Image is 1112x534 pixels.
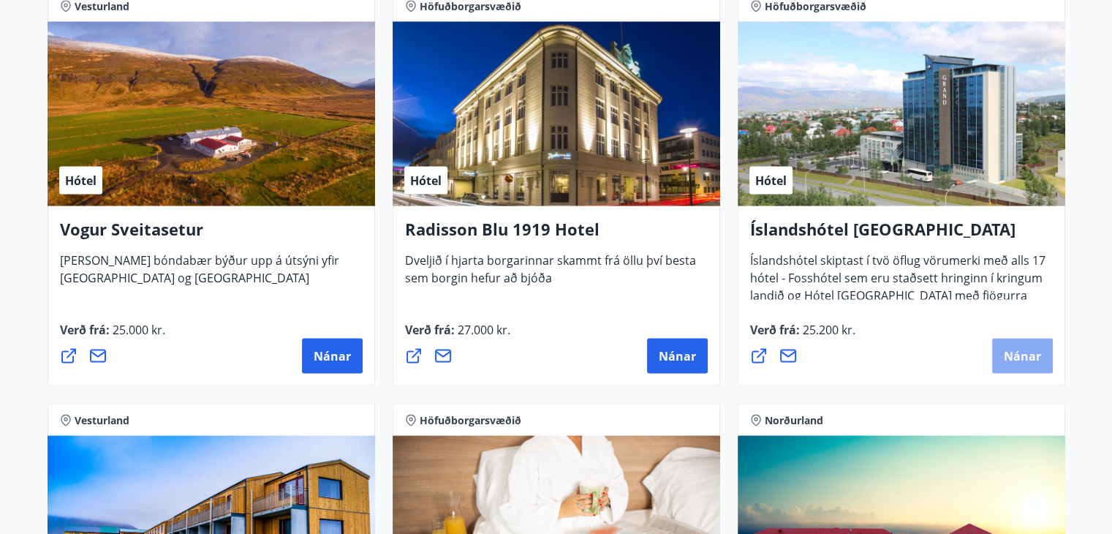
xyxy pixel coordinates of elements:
[765,413,823,427] span: Norðurland
[60,321,165,349] span: Verð frá :
[75,413,129,427] span: Vesturland
[420,413,521,427] span: Höfuðborgarsvæðið
[410,172,442,188] span: Hótel
[405,217,708,251] h4: Radisson Blu 1919 Hotel
[1004,347,1041,364] span: Nánar
[302,338,363,373] button: Nánar
[992,338,1053,373] button: Nánar
[60,252,339,297] span: [PERSON_NAME] bóndabær býður upp á útsýni yfir [GEOGRAPHIC_DATA] og [GEOGRAPHIC_DATA]
[65,172,97,188] span: Hótel
[60,217,363,251] h4: Vogur Sveitasetur
[405,321,510,349] span: Verð frá :
[800,321,855,337] span: 25.200 kr.
[659,347,696,364] span: Nánar
[750,321,855,349] span: Verð frá :
[647,338,708,373] button: Nánar
[110,321,165,337] span: 25.000 kr.
[405,252,696,297] span: Dveljið í hjarta borgarinnar skammt frá öllu því besta sem borgin hefur að bjóða
[750,252,1045,332] span: Íslandshótel skiptast í tvö öflug vörumerki með alls 17 hótel - Fosshótel sem eru staðsett hringi...
[314,347,351,364] span: Nánar
[455,321,510,337] span: 27.000 kr.
[755,172,787,188] span: Hótel
[750,217,1053,251] h4: Íslandshótel [GEOGRAPHIC_DATA]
